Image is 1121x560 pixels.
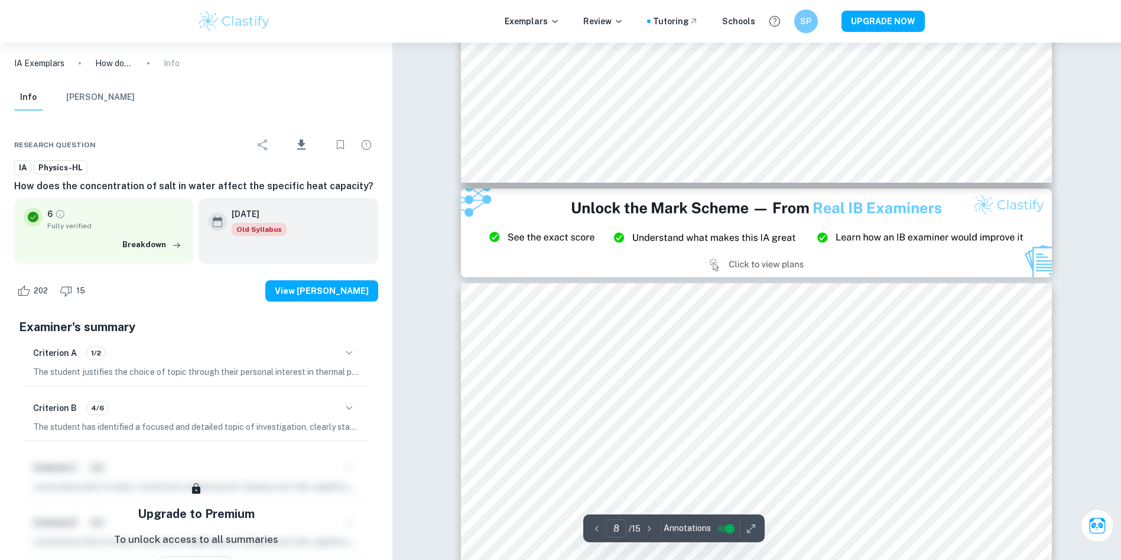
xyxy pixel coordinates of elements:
[14,179,378,193] h6: How does the concentration of salt in water affect the specific heat capacity?
[47,208,53,221] p: 6
[34,162,87,174] span: Physics-HL
[87,348,105,358] span: 1/2
[33,365,359,378] p: The student justifies the choice of topic through their personal interest in thermal physics. How...
[55,209,66,219] a: Grade fully verified
[505,15,560,28] p: Exemplars
[329,133,352,157] div: Bookmark
[794,9,818,33] button: SP
[14,85,43,111] button: Info
[19,318,373,336] h5: Examiner's summary
[95,57,133,70] p: How does the concentration of salt in water affect the specific heat capacity?
[47,221,184,231] span: Fully verified
[841,11,925,32] button: UPGRADE NOW
[33,347,77,360] h6: Criterion A
[355,133,378,157] div: Report issue
[164,57,180,70] p: Info
[232,223,287,236] span: Old Syllabus
[799,15,813,28] h6: SP
[14,160,31,175] a: IA
[27,285,54,297] span: 202
[664,522,711,535] span: Annotations
[461,189,1052,277] img: Ad
[70,285,92,297] span: 15
[277,130,326,160] div: Download
[251,133,275,157] div: Share
[15,162,31,174] span: IA
[14,140,96,150] span: Research question
[33,420,359,433] p: The student has identified a focused and detailed topic of investigation, clearly stating the eff...
[66,85,135,111] button: [PERSON_NAME]
[34,160,87,175] a: Physics-HL
[232,223,287,236] div: Starting from the May 2025 session, the Physics IA requirements have changed. It's OK to refer to...
[33,402,77,415] h6: Criterion B
[583,15,623,28] p: Review
[629,522,641,535] p: / 15
[653,15,698,28] a: Tutoring
[232,208,277,221] h6: [DATE]
[114,532,278,548] p: To unlock access to all summaries
[119,236,184,254] button: Breakdown
[57,281,92,300] div: Dislike
[722,15,755,28] a: Schools
[265,280,378,302] button: View [PERSON_NAME]
[197,9,272,33] img: Clastify logo
[765,11,785,31] button: Help and Feedback
[138,505,255,523] h5: Upgrade to Premium
[14,281,54,300] div: Like
[14,57,64,70] a: IA Exemplars
[1081,509,1114,542] button: Ask Clai
[87,403,108,413] span: 4/6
